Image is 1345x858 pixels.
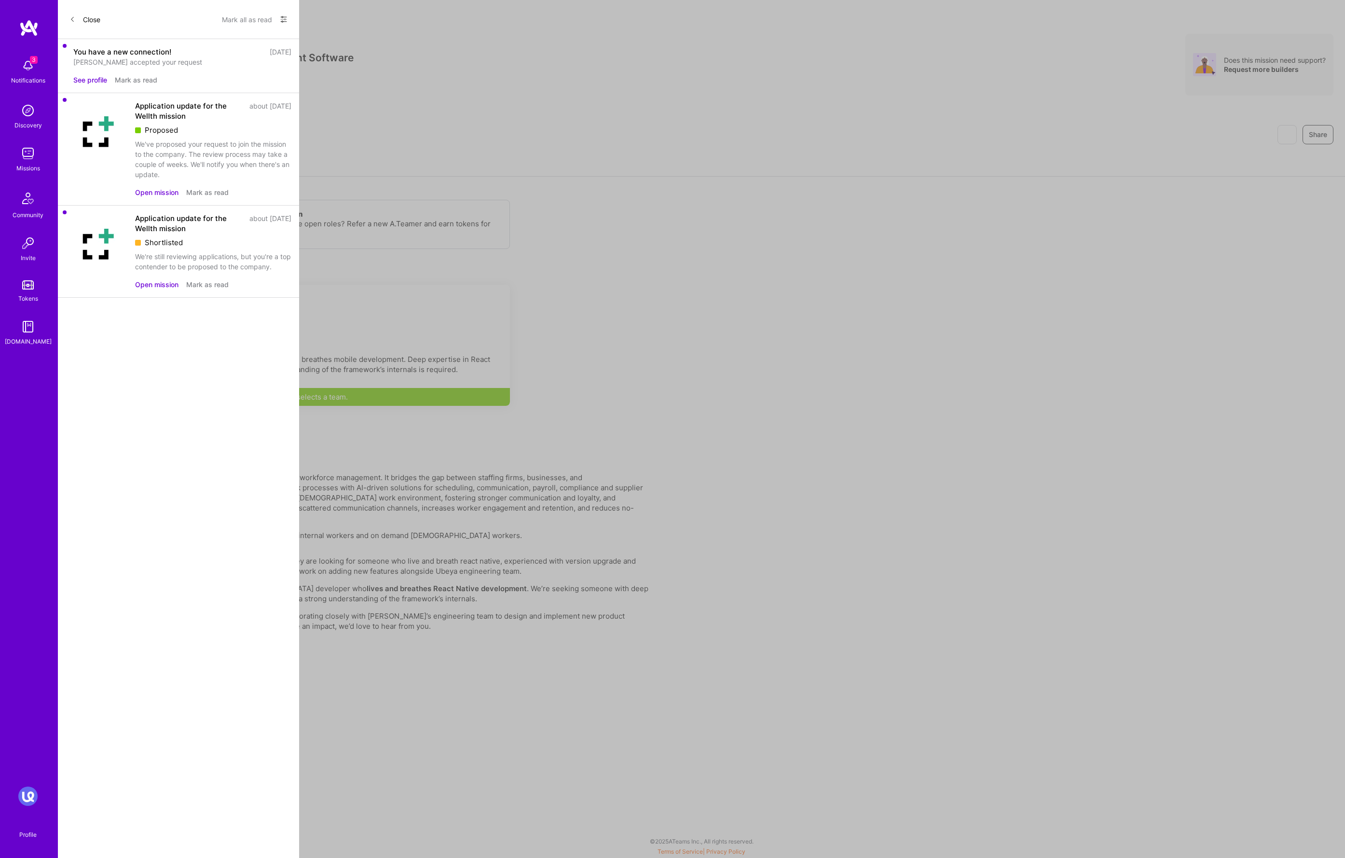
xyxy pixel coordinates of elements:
img: guide book [18,317,38,336]
img: Company Logo [66,101,127,163]
div: We're still reviewing applications, but you're a top contender to be proposed to the company. [135,251,291,272]
div: [PERSON_NAME] accepted your request [73,57,291,67]
img: bell [18,56,38,75]
div: Discovery [14,120,42,130]
button: Mark as read [115,75,157,85]
div: Notifications [11,75,45,85]
div: You have a new connection! [73,47,171,57]
a: Ubeya: Team for Workforce Management Software [16,787,40,806]
div: about [DATE] [249,101,291,121]
img: Invite [18,234,38,253]
img: Ubeya: Team for Workforce Management Software [18,787,38,806]
span: 3 [30,56,38,64]
div: Community [13,210,43,220]
img: Company Logo [66,213,127,275]
button: Open mission [135,279,178,290]
a: Profile [16,819,40,839]
button: Mark as read [186,279,229,290]
button: Mark as read [186,187,229,197]
button: Mark all as read [222,12,272,27]
div: Application update for the Wellth mission [135,101,244,121]
div: Missions [16,163,40,173]
div: Profile [19,830,37,839]
div: about [DATE] [249,213,291,234]
div: We've proposed your request to join the mission to the company. The review process may take a cou... [135,139,291,180]
img: Community [16,187,40,210]
button: Open mission [135,187,178,197]
div: Invite [21,253,36,263]
div: Shortlisted [135,237,291,248]
div: [DOMAIN_NAME] [5,336,52,346]
div: Tokens [18,293,38,304]
div: Application update for the Wellth mission [135,213,244,234]
div: Proposed [135,125,291,135]
button: Close [69,12,100,27]
img: tokens [22,280,34,290]
img: discovery [18,101,38,120]
img: teamwork [18,144,38,163]
button: See profile [73,75,107,85]
div: [DATE] [270,47,291,57]
img: logo [19,19,39,37]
